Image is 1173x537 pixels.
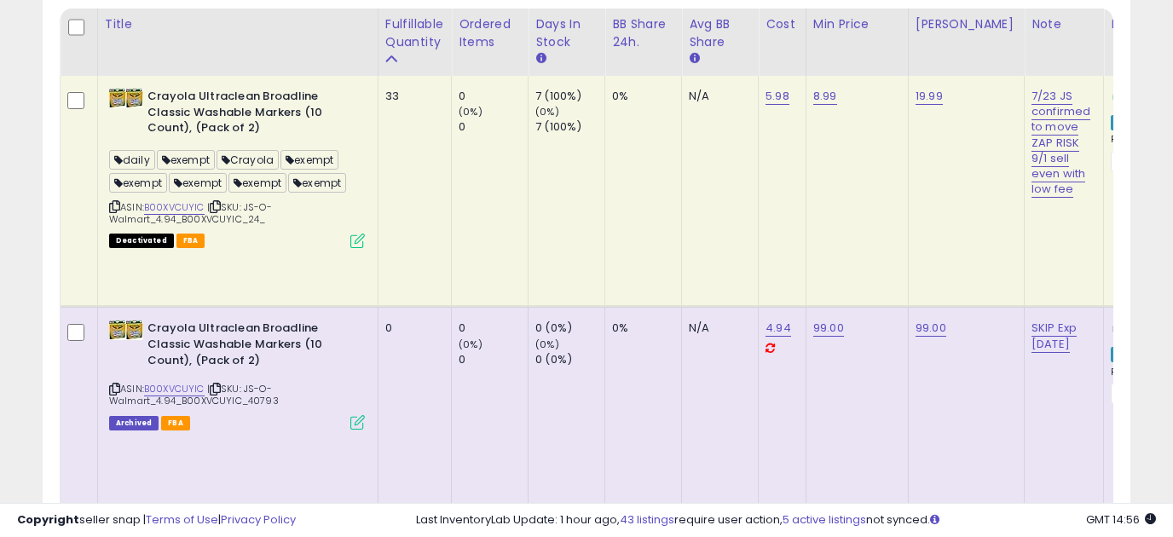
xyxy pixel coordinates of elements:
[612,89,668,104] div: 0%
[459,119,528,135] div: 0
[689,51,699,66] small: Avg BB Share.
[766,320,791,337] a: 4.94
[689,15,751,51] div: Avg BB Share
[535,352,604,367] div: 0 (0%)
[17,511,79,528] strong: Copyright
[147,320,355,372] b: Crayola Ultraclean Broadline Classic Washable Markers (10 Count), (Pack of 2)
[1031,15,1096,33] div: Note
[612,320,668,336] div: 0%
[144,200,205,215] a: B00XVCUYIC
[385,15,444,51] div: Fulfillable Quantity
[280,150,338,170] span: exempt
[535,119,604,135] div: 7 (100%)
[109,320,143,340] img: 51NAlT2iaCL._SL40_.jpg
[1031,320,1077,352] a: SKIP Exp [DATE]
[176,234,205,248] span: FBA
[109,234,174,248] span: All listings that are unavailable for purchase on Amazon for any reason other than out-of-stock
[109,382,279,407] span: | SKU: JS-O-Walmart_4.94_B00XVCUYIC_40793
[221,511,296,528] a: Privacy Policy
[813,88,837,105] a: 8.99
[783,511,866,528] a: 5 active listings
[916,88,943,105] a: 19.99
[459,89,528,104] div: 0
[217,150,279,170] span: Crayola
[535,105,559,118] small: (0%)
[459,338,482,351] small: (0%)
[535,89,604,104] div: 7 (100%)
[105,15,371,33] div: Title
[109,89,143,108] img: 51NAlT2iaCL._SL40_.jpg
[813,15,901,33] div: Min Price
[169,173,227,193] span: exempt
[146,511,218,528] a: Terms of Use
[459,352,528,367] div: 0
[109,416,159,430] span: Listings that have been deleted from Seller Central
[535,320,604,336] div: 0 (0%)
[385,320,438,336] div: 0
[916,320,946,337] a: 99.00
[689,320,745,336] div: N/A
[620,511,674,528] a: 43 listings
[109,320,365,428] div: ASIN:
[689,89,745,104] div: N/A
[766,88,789,105] a: 5.98
[535,338,559,351] small: (0%)
[288,173,346,193] span: exempt
[535,15,598,51] div: Days In Stock
[385,89,438,104] div: 33
[17,512,296,528] div: seller snap | |
[612,15,674,51] div: BB Share 24h.
[109,200,272,226] span: | SKU: JS-O-Walmart_4.94_B00XVCUYIC_24_
[109,173,167,193] span: exempt
[813,320,844,337] a: 99.00
[147,89,355,141] b: Crayola Ultraclean Broadline Classic Washable Markers (10 Count), (Pack of 2)
[535,51,546,66] small: Days In Stock.
[916,15,1017,33] div: [PERSON_NAME]
[766,15,799,33] div: Cost
[157,150,215,170] span: exempt
[144,382,205,396] a: B00XVCUYIC
[109,150,155,170] span: daily
[109,89,365,246] div: ASIN:
[228,173,286,193] span: exempt
[416,512,1156,528] div: Last InventoryLab Update: 1 hour ago, require user action, not synced.
[459,320,528,336] div: 0
[1086,511,1156,528] span: 2025-09-17 14:56 GMT
[459,15,521,51] div: Ordered Items
[1031,88,1090,198] a: 7/23 JS confirmed to move ZAP RISK 9/1 sell even with low fee
[459,105,482,118] small: (0%)
[161,416,190,430] span: FBA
